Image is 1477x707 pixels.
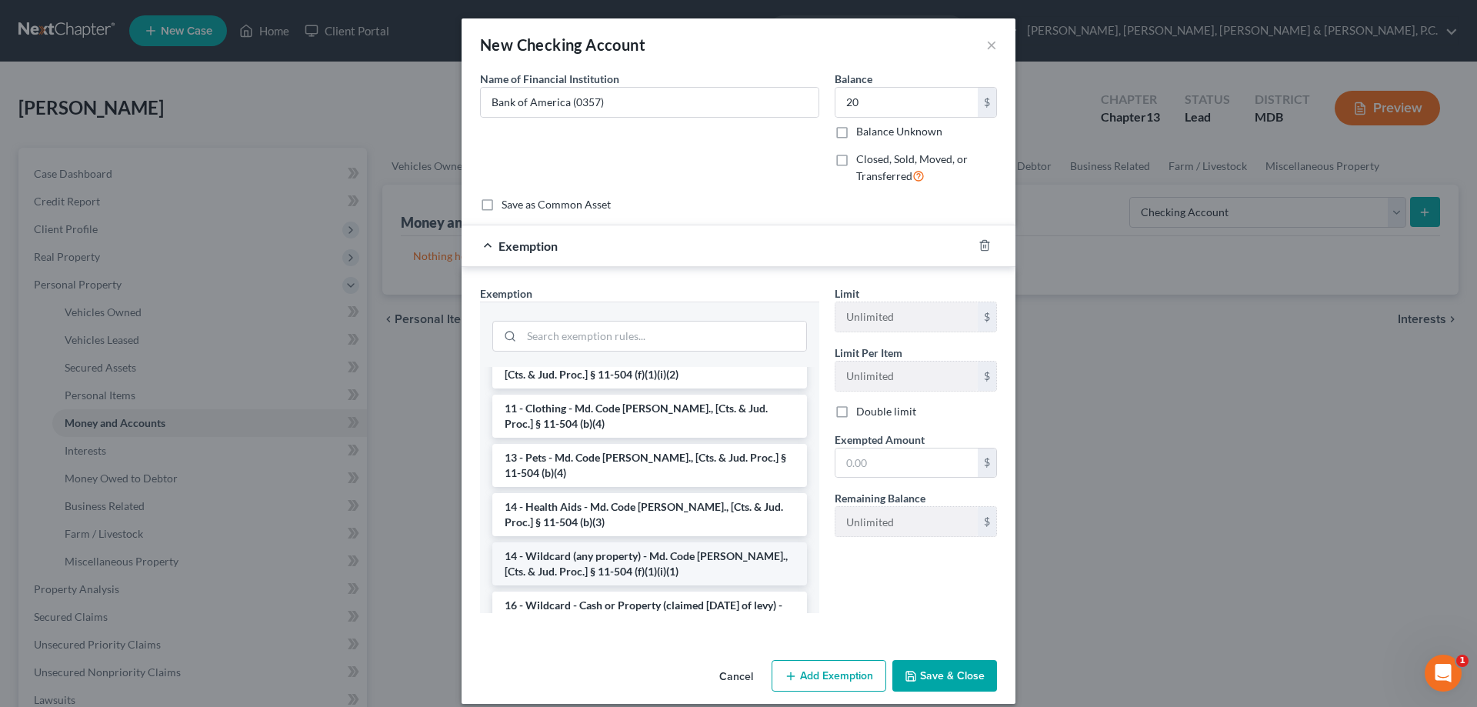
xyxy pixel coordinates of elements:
label: Double limit [856,404,916,419]
input: 0.00 [835,449,978,478]
li: 11 - Clothing - Md. Code [PERSON_NAME]., [Cts. & Jud. Proc.] § 11-504 (b)(4) [492,395,807,438]
iframe: Intercom live chat [1425,655,1462,692]
input: 0.00 [835,88,978,117]
label: Limit Per Item [835,345,902,361]
span: Closed, Sold, Moved, or Transferred [856,152,968,182]
button: × [986,35,997,54]
button: Save & Close [892,660,997,692]
li: 13 - Pets - Md. Code [PERSON_NAME]., [Cts. & Jud. Proc.] § 11-504 (b)(4) [492,444,807,487]
li: 1 - Homestead Exemption - Md. Code [PERSON_NAME]., [Cts. & Jud. Proc.] § 11-504 (f)(1)(i)(2) [492,345,807,389]
span: Exemption [480,287,532,300]
span: Exemption [498,238,558,253]
li: 14 - Health Aids - Md. Code [PERSON_NAME]., [Cts. & Jud. Proc.] § 11-504 (b)(3) [492,493,807,536]
span: Name of Financial Institution [480,72,619,85]
span: Limit [835,287,859,300]
li: 16 - Wildcard - Cash or Property (claimed [DATE] of levy) - Md. Code [PERSON_NAME]., [Cts. & Jud.... [492,592,807,650]
div: $ [978,449,996,478]
input: -- [835,507,978,536]
div: $ [978,507,996,536]
input: -- [835,302,978,332]
li: 14 - Wildcard (any property) - Md. Code [PERSON_NAME]., [Cts. & Jud. Proc.] § 11-504 (f)(1)(i)(1) [492,542,807,585]
button: Add Exemption [772,660,886,692]
div: $ [978,302,996,332]
input: -- [835,362,978,391]
label: Balance Unknown [856,124,942,139]
label: Balance [835,71,872,87]
label: Save as Common Asset [502,197,611,212]
div: $ [978,362,996,391]
div: $ [978,88,996,117]
label: Remaining Balance [835,490,925,506]
span: Exempted Amount [835,433,925,446]
input: Enter name... [481,88,819,117]
button: Cancel [707,662,765,692]
div: New Checking Account [480,34,645,55]
input: Search exemption rules... [522,322,806,351]
span: 1 [1456,655,1469,667]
